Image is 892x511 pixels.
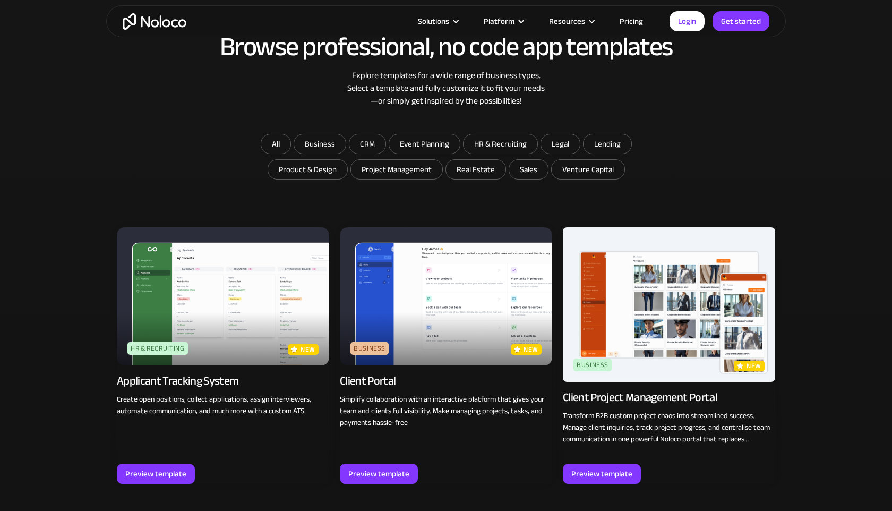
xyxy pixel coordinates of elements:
[117,32,775,61] h2: Browse professional, no code app templates
[563,390,717,405] div: Client Project Management Portal
[340,373,396,388] div: Client Portal
[670,11,705,31] a: Login
[123,13,186,30] a: home
[606,14,656,28] a: Pricing
[350,342,389,355] div: Business
[127,342,188,355] div: HR & Recruiting
[573,359,612,371] div: Business
[563,410,775,445] p: Transform B2B custom project chaos into streamlined success. Manage client inquiries, track proje...
[405,14,470,28] div: Solutions
[536,14,606,28] div: Resources
[418,14,449,28] div: Solutions
[747,361,761,371] p: new
[261,134,291,154] a: All
[470,14,536,28] div: Platform
[340,394,552,429] p: Simplify collaboration with an interactive platform that gives your team and clients full visibil...
[484,14,514,28] div: Platform
[125,467,186,481] div: Preview template
[713,11,769,31] a: Get started
[571,467,632,481] div: Preview template
[563,227,775,484] a: BusinessnewClient Project Management PortalTransform B2B custom project chaos into streamlined su...
[348,467,409,481] div: Preview template
[524,344,538,355] p: new
[340,227,552,484] a: BusinessnewClient PortalSimplify collaboration with an interactive platform that gives your team ...
[117,69,775,107] div: Explore templates for a wide range of business types. Select a template and fully customize it to...
[117,394,329,417] p: Create open positions, collect applications, assign interviewers, automate communication, and muc...
[117,373,239,388] div: Applicant Tracking System
[549,14,585,28] div: Resources
[117,227,329,484] a: HR & RecruitingnewApplicant Tracking SystemCreate open positions, collect applications, assign in...
[301,344,315,355] p: new
[234,134,658,182] form: Email Form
